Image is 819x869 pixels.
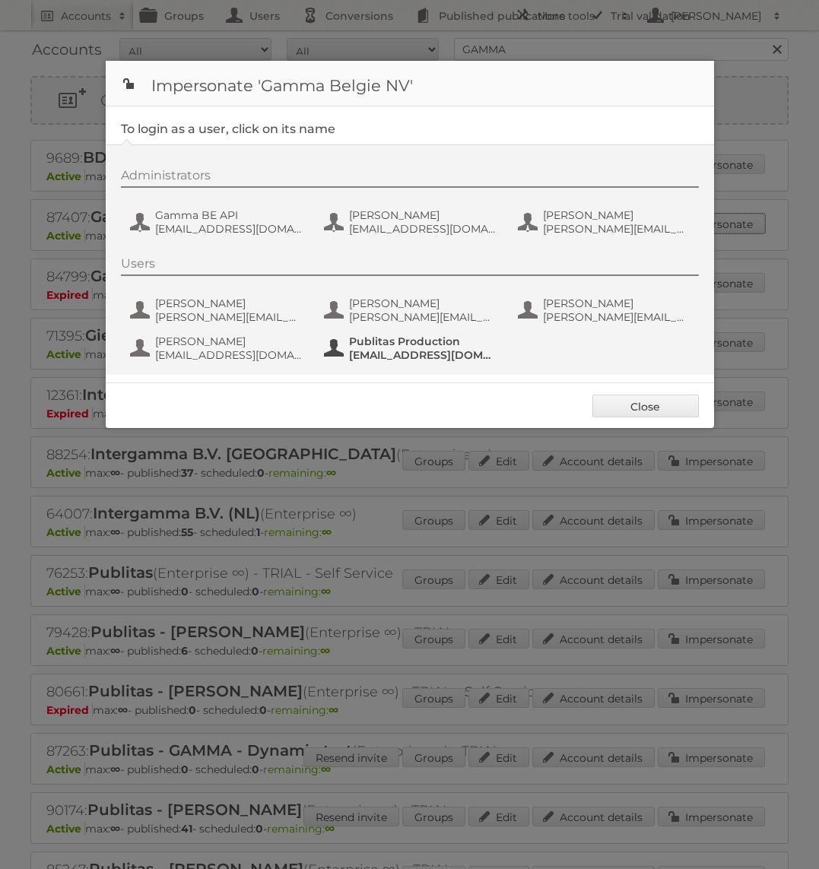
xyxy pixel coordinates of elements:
[543,297,690,310] span: [PERSON_NAME]
[349,335,497,348] span: Publitas Production
[349,208,497,222] span: [PERSON_NAME]
[322,295,501,325] button: [PERSON_NAME] [PERSON_NAME][EMAIL_ADDRESS][DOMAIN_NAME]
[129,207,307,237] button: Gamma BE API [EMAIL_ADDRESS][DOMAIN_NAME]
[129,295,307,325] button: [PERSON_NAME] [PERSON_NAME][EMAIL_ADDRESS][DOMAIN_NAME]
[155,208,303,222] span: Gamma BE API
[592,395,699,417] a: Close
[106,61,714,106] h1: Impersonate 'Gamma Belgie NV'
[349,222,497,236] span: [EMAIL_ADDRESS][DOMAIN_NAME]
[121,168,699,188] div: Administrators
[155,310,303,324] span: [PERSON_NAME][EMAIL_ADDRESS][DOMAIN_NAME]
[543,208,690,222] span: [PERSON_NAME]
[349,348,497,362] span: [EMAIL_ADDRESS][DOMAIN_NAME]
[349,310,497,324] span: [PERSON_NAME][EMAIL_ADDRESS][DOMAIN_NAME]
[543,222,690,236] span: [PERSON_NAME][EMAIL_ADDRESS][DOMAIN_NAME]
[516,295,695,325] button: [PERSON_NAME] [PERSON_NAME][EMAIL_ADDRESS][DOMAIN_NAME]
[543,310,690,324] span: [PERSON_NAME][EMAIL_ADDRESS][DOMAIN_NAME]
[129,333,307,363] button: [PERSON_NAME] [EMAIL_ADDRESS][DOMAIN_NAME]
[155,335,303,348] span: [PERSON_NAME]
[155,348,303,362] span: [EMAIL_ADDRESS][DOMAIN_NAME]
[516,207,695,237] button: [PERSON_NAME] [PERSON_NAME][EMAIL_ADDRESS][DOMAIN_NAME]
[155,297,303,310] span: [PERSON_NAME]
[322,333,501,363] button: Publitas Production [EMAIL_ADDRESS][DOMAIN_NAME]
[349,297,497,310] span: [PERSON_NAME]
[121,256,699,276] div: Users
[155,222,303,236] span: [EMAIL_ADDRESS][DOMAIN_NAME]
[121,122,335,136] legend: To login as a user, click on its name
[322,207,501,237] button: [PERSON_NAME] [EMAIL_ADDRESS][DOMAIN_NAME]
